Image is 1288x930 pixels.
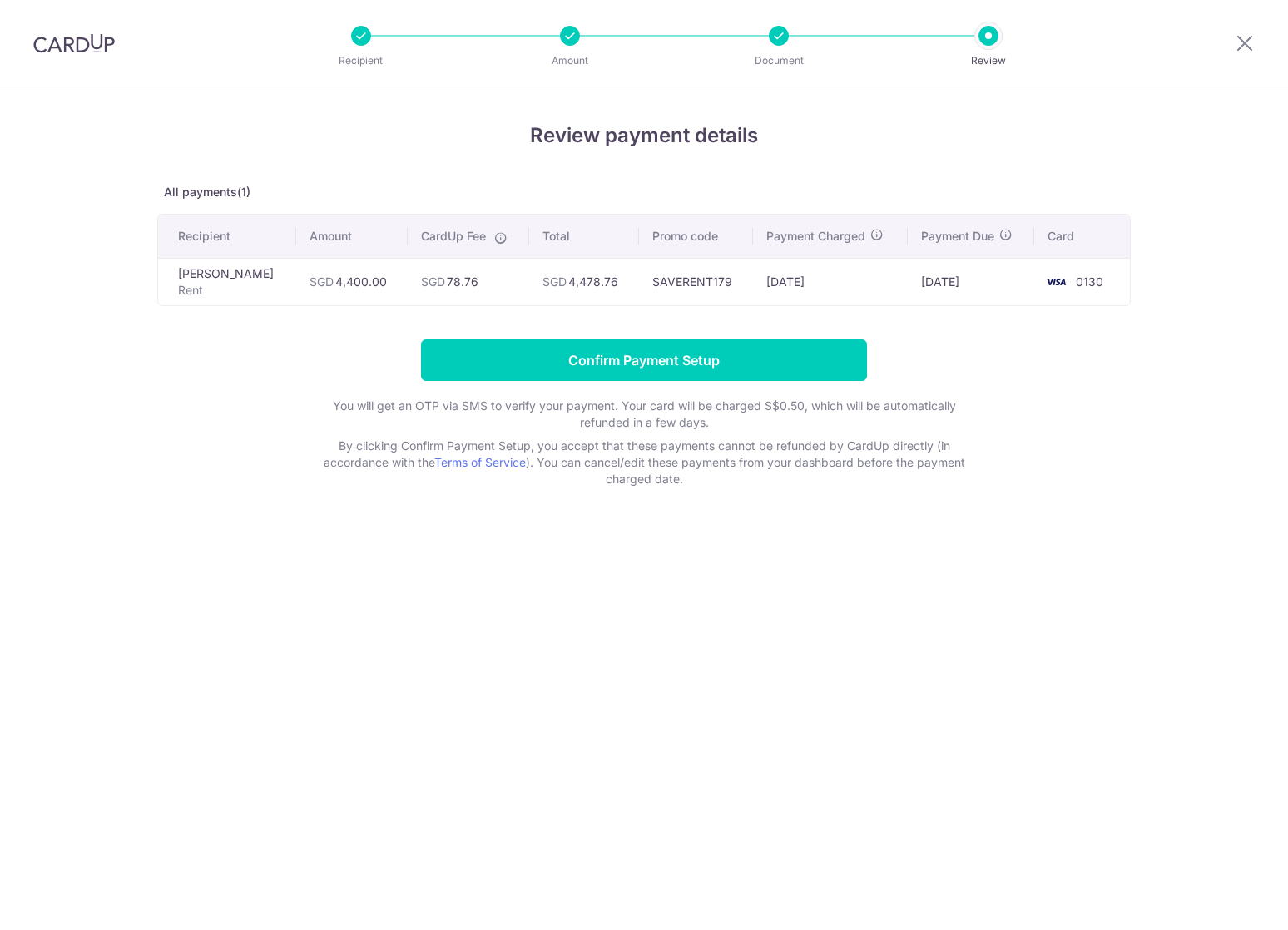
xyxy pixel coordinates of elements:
[1181,880,1271,922] iframe: Opens a widget where you can find more information
[421,228,486,245] span: CardUp Fee
[296,215,408,258] th: Amount
[157,184,1131,200] p: All payments(1)
[157,121,1131,151] h4: Review payment details
[178,282,283,299] p: Rent
[529,215,639,258] th: Total
[311,438,977,487] p: By clicking Confirm Payment Setup, you accept that these payments cannot be refunded by CardUp di...
[766,228,865,245] span: Payment Charged
[158,258,296,305] td: [PERSON_NAME]
[542,275,567,289] span: SGD
[1039,272,1073,292] img: <span class="translation_missing" title="translation missing: en.account_steps.new_confirm_form.b...
[421,275,445,289] span: SGD
[639,215,753,258] th: Promo code
[529,258,639,305] td: 4,478.76
[927,52,1050,69] p: Review
[310,275,334,289] span: SGD
[300,52,423,69] p: Recipient
[508,52,632,69] p: Amount
[639,258,753,305] td: SAVERENT179
[717,52,840,69] p: Document
[421,339,867,381] input: Confirm Payment Setup
[908,258,1034,305] td: [DATE]
[296,258,408,305] td: 4,400.00
[1034,215,1130,258] th: Card
[434,455,526,469] a: Terms of Service
[311,398,977,431] p: You will get an OTP via SMS to verify your payment. Your card will be charged S$0.50, which will ...
[1076,275,1103,289] span: 0130
[921,228,994,245] span: Payment Due
[158,215,296,258] th: Recipient
[753,258,908,305] td: [DATE]
[33,33,115,53] img: CardUp
[408,258,529,305] td: 78.76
